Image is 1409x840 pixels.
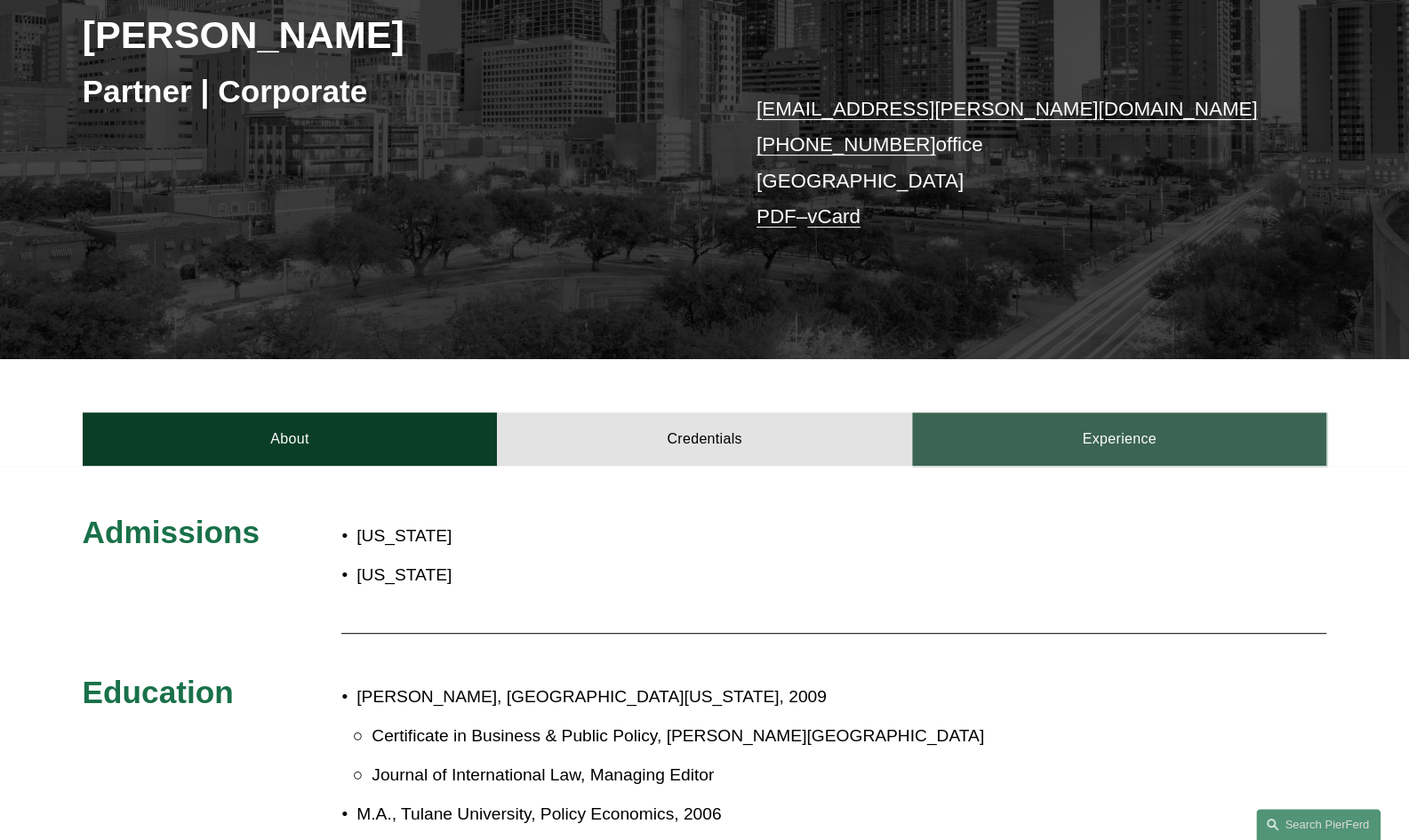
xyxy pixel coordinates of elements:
[372,721,1171,752] p: Certificate in Business & Public Policy, [PERSON_NAME][GEOGRAPHIC_DATA]
[83,515,260,549] span: Admissions
[372,760,1171,791] p: Journal of International Law, Managing Editor
[356,560,808,591] p: [US_STATE]
[83,72,705,111] h3: Partner | Corporate
[757,205,797,228] a: PDF
[757,133,936,156] a: [PHONE_NUMBER]
[757,98,1258,120] a: [EMAIL_ADDRESS][PERSON_NAME][DOMAIN_NAME]
[807,205,861,228] a: vCard
[83,412,498,466] a: About
[83,12,705,58] h2: [PERSON_NAME]
[497,412,912,466] a: Credentials
[356,682,1171,713] p: [PERSON_NAME], [GEOGRAPHIC_DATA][US_STATE], 2009
[356,799,1171,830] p: M.A., Tulane University, Policy Economics, 2006
[83,675,234,709] span: Education
[912,412,1327,466] a: Experience
[1256,809,1381,840] a: Search this site
[356,521,808,552] p: [US_STATE]
[757,92,1275,235] p: office [GEOGRAPHIC_DATA] –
